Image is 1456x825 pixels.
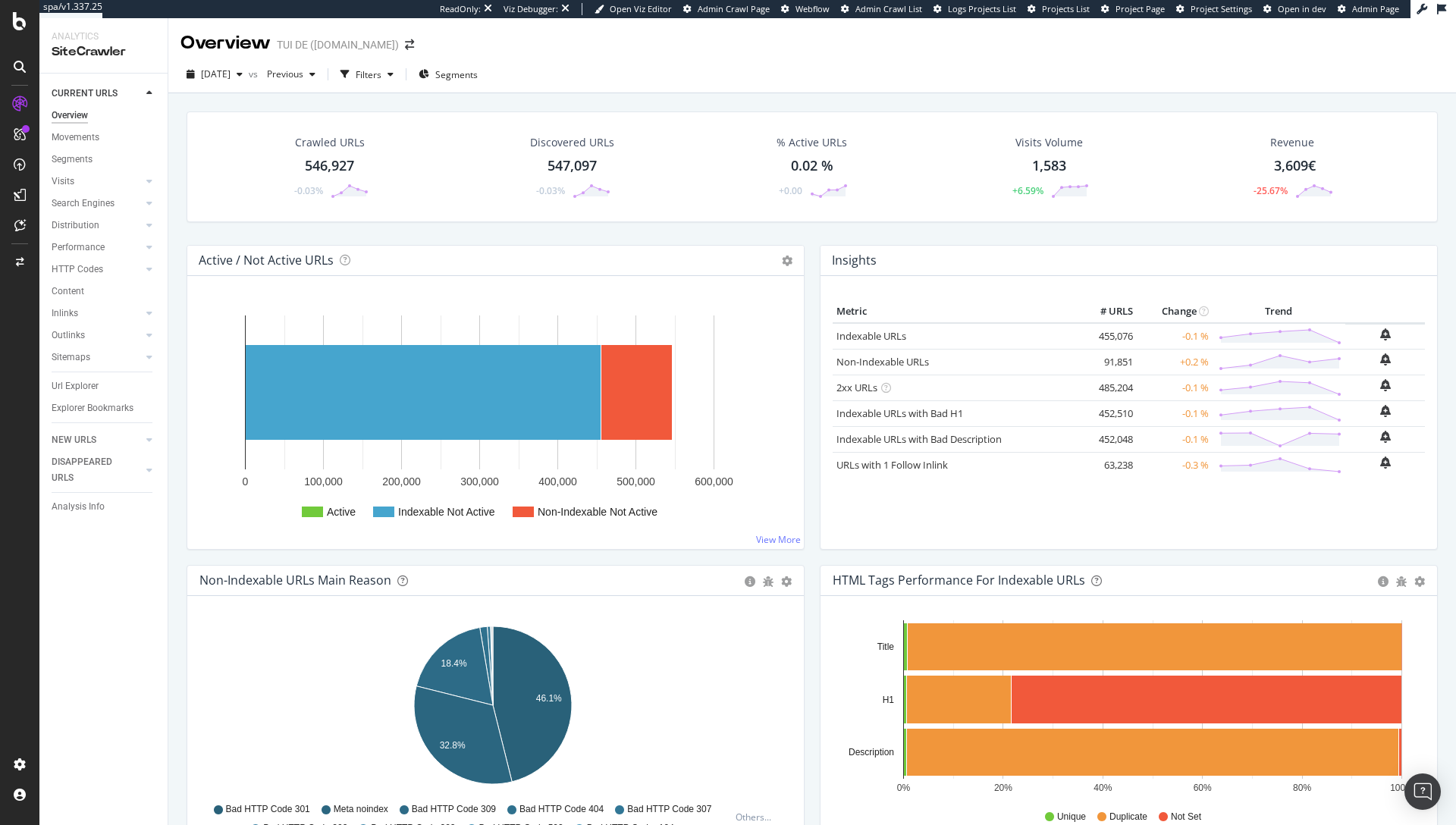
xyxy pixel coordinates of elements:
td: 91,851 [1076,349,1137,375]
span: Bad HTTP Code 309 [412,803,496,816]
a: View More [756,533,801,546]
div: 546,927 [305,156,354,176]
text: 80% [1293,783,1311,793]
text: Indexable Not Active [398,506,495,518]
a: NEW URLS [52,432,142,448]
div: Distribution [52,218,99,234]
text: 500,000 [617,475,655,488]
div: Others... [736,811,778,823]
i: Options [782,256,792,266]
div: Overview [180,30,271,56]
text: Title [877,641,895,652]
svg: A chart. [833,620,1420,796]
td: 452,510 [1076,400,1137,426]
div: CURRENT URLS [52,86,118,102]
button: [DATE] [180,62,249,86]
a: Distribution [52,218,142,234]
a: Logs Projects List [934,3,1016,15]
div: Open Intercom Messenger [1404,773,1441,810]
text: Non-Indexable Not Active [538,506,657,518]
svg: A chart. [199,300,786,537]
span: Not Set [1171,811,1201,823]
th: # URLS [1076,300,1137,323]
a: Open in dev [1263,3,1326,15]
a: Webflow [781,3,830,15]
a: Projects List [1028,3,1090,15]
div: -0.03% [536,184,565,197]
div: Url Explorer [52,378,99,394]
a: Admin Crawl List [841,3,922,15]
div: Filters [356,68,381,81]
span: Logs Projects List [948,3,1016,14]
text: 40% [1094,783,1112,793]
th: Metric [833,300,1076,323]
a: Open Viz Editor [595,3,672,15]
th: Trend [1213,300,1345,323]
text: 600,000 [695,475,733,488]
a: URLs with 1 Follow Inlink [836,458,948,472]
text: 60% [1194,783,1212,793]
span: Bad HTTP Code 301 [226,803,310,816]
a: Admin Page [1338,3,1399,15]
a: 2xx URLs [836,381,877,394]
div: Content [52,284,84,300]
a: CURRENT URLS [52,86,142,102]
text: 32.8% [440,740,466,751]
span: Admin Crawl Page [698,3,770,14]
span: Segments [435,68,478,81]
span: Projects List [1042,3,1090,14]
a: Visits [52,174,142,190]
text: Description [849,747,894,758]
div: SiteCrawler [52,43,155,61]
div: Visits [52,174,74,190]
text: 46.1% [536,693,562,704]
a: Non-Indexable URLs [836,355,929,369]
span: Project Settings [1191,3,1252,14]
div: ReadOnly: [440,3,481,15]
a: Indexable URLs with Bad Description [836,432,1002,446]
td: +0.2 % [1137,349,1213,375]
a: Sitemaps [52,350,142,365]
span: 3,609€ [1274,156,1316,174]
div: 547,097 [548,156,597,176]
div: HTML Tags Performance for Indexable URLs [833,572,1085,588]
button: Filters [334,62,400,86]
a: Analysis Info [52,499,157,515]
div: Segments [52,152,93,168]
text: 200,000 [382,475,421,488]
div: TUI DE ([DOMAIN_NAME]) [277,37,399,52]
div: Visits Volume [1015,135,1083,150]
a: Admin Crawl Page [683,3,770,15]
div: Analytics [52,30,155,43]
svg: A chart. [199,620,786,796]
td: 455,076 [1076,323,1137,350]
div: bell-plus [1380,353,1391,365]
text: 100,000 [304,475,343,488]
div: Viz Debugger: [504,3,558,15]
a: Movements [52,130,157,146]
span: Project Page [1116,3,1165,14]
a: Outlinks [52,328,142,343]
button: Previous [261,62,322,86]
td: -0.1 % [1137,400,1213,426]
div: +6.59% [1012,184,1043,197]
text: 18.4% [441,658,467,669]
div: Search Engines [52,196,115,212]
div: % Active URLs [777,135,847,150]
div: Outlinks [52,328,85,343]
span: Unique [1057,811,1086,823]
td: -0.1 % [1137,323,1213,350]
span: Bad HTTP Code 404 [519,803,604,816]
span: Admin Page [1352,3,1399,14]
div: Performance [52,240,105,256]
a: Content [52,284,157,300]
div: bell-plus [1380,328,1391,340]
div: bell-plus [1380,379,1391,391]
div: circle-info [1378,576,1389,587]
div: circle-info [745,576,755,587]
div: Non-Indexable URLs Main Reason [199,572,391,588]
div: bug [763,576,773,587]
div: Inlinks [52,306,78,322]
div: HTTP Codes [52,262,103,278]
